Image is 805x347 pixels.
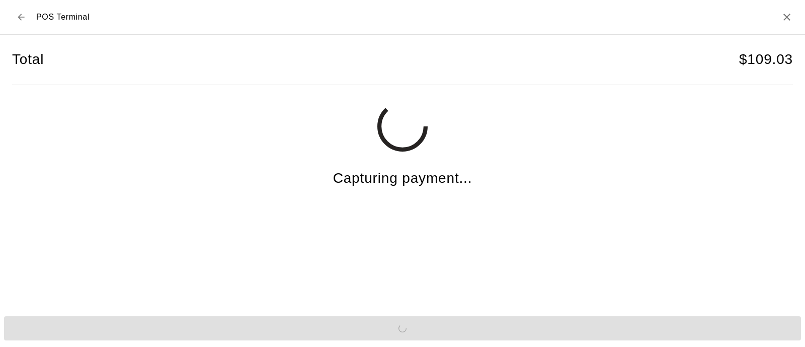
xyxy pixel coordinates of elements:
button: Back to checkout [12,8,30,26]
div: POS Terminal [12,8,90,26]
h4: Total [12,51,44,68]
button: Close [781,11,793,23]
h4: Capturing payment... [333,170,472,187]
h4: $ 109.03 [739,51,793,68]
